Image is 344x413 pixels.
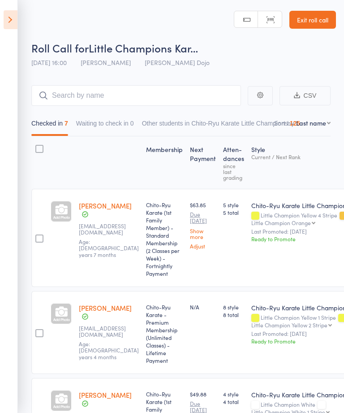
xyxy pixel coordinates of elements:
div: Atten­dances [219,140,248,185]
span: Roll Call for [31,40,89,55]
div: 0 [130,120,134,127]
a: [PERSON_NAME] [79,390,132,400]
div: Next Payment [186,140,219,185]
span: Little Champions Kar… [89,40,198,55]
input: Search by name [31,85,241,106]
span: 5 style [223,201,244,209]
small: Due [DATE] [190,211,216,224]
button: Waiting to check in0 [76,115,134,136]
span: Age: [DEMOGRAPHIC_DATA] years 7 months [79,238,139,258]
button: Checked in7 [31,115,68,136]
button: CSV [279,86,331,105]
span: 4 total [223,398,244,405]
a: Show more [190,228,216,239]
small: Gigi0917cai@gmail.com [79,325,137,338]
span: [PERSON_NAME] Dojo [145,58,210,67]
div: Last name [296,118,326,127]
button: Other students in Chito-Ryu Karate Little Champions125 [142,115,300,136]
span: 4 style [223,390,244,398]
div: Membership [142,140,186,185]
a: [PERSON_NAME] [79,201,132,210]
a: Exit roll call [289,11,336,29]
span: [DATE] 16:00 [31,58,67,67]
span: 5 total [223,209,244,216]
div: Chito-Ryu Karate (1st Family Member) - Standard Membership (2 Classes per Week) - Fortnightly Pay... [146,201,183,277]
a: Adjust [190,243,216,249]
span: 8 total [223,311,244,318]
div: Little Champion Yellow 2 Stripe [251,322,327,328]
span: [PERSON_NAME] [81,58,131,67]
div: Little Champion Orange [251,220,311,226]
div: Chito-Ryu Karate - Premium Membership (Unlimited Classes) - Lifetime Payment [146,303,183,364]
a: [PERSON_NAME] [79,303,132,313]
div: $63.85 [190,201,216,249]
span: 8 style [223,303,244,311]
small: Alleynkidstlc@gmail.com [79,223,137,236]
span: Age: [DEMOGRAPHIC_DATA] years 4 months [79,340,139,361]
div: since last grading [223,163,244,180]
div: N/A [190,303,216,311]
label: Sort by [274,118,294,127]
div: 7 [64,120,68,127]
